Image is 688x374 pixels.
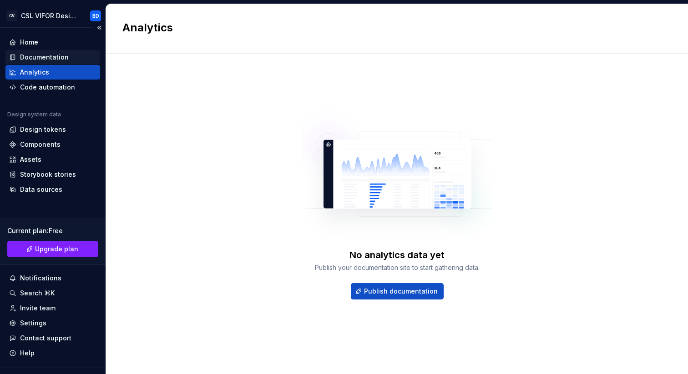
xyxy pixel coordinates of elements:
div: Assets [20,155,41,164]
a: Home [5,35,100,50]
div: Home [20,38,38,47]
div: No analytics data yet [349,249,445,261]
a: Upgrade plan [7,241,98,257]
div: Invite team [20,304,56,313]
div: Search ⌘K [20,289,55,298]
div: Storybook stories [20,170,76,179]
button: Contact support [5,331,100,345]
a: Assets [5,152,100,167]
a: Storybook stories [5,167,100,182]
span: Publish documentation [364,287,438,296]
a: Design tokens [5,122,100,137]
a: Documentation [5,50,100,65]
a: Analytics [5,65,100,80]
button: Collapse sidebar [93,21,106,34]
a: Code automation [5,80,100,95]
div: Notifications [20,274,61,283]
div: Design system data [7,111,61,118]
button: Search ⌘K [5,286,100,300]
div: Contact support [20,334,71,343]
button: CVCSL VIFOR Design SystemBD [2,6,104,25]
div: Publish your documentation site to start gathering data. [315,263,480,272]
div: Help [20,349,35,358]
div: Current plan : Free [7,226,98,235]
div: CV [6,10,17,21]
a: Invite team [5,301,100,315]
a: Settings [5,316,100,330]
button: Publish documentation [351,283,444,299]
div: Components [20,140,61,149]
h2: Analytics [122,20,661,35]
button: Help [5,346,100,360]
div: Documentation [20,53,69,62]
span: Upgrade plan [35,244,78,254]
div: Code automation [20,83,75,92]
div: Data sources [20,185,62,194]
a: Data sources [5,182,100,197]
div: Analytics [20,68,49,77]
div: BD [92,12,99,20]
button: Notifications [5,271,100,285]
div: Settings [20,319,46,328]
div: Design tokens [20,125,66,134]
a: Components [5,137,100,152]
div: CSL VIFOR Design System [21,11,79,20]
